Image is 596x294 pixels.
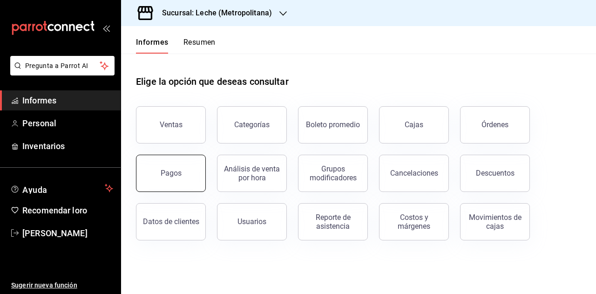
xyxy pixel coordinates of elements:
[161,169,182,178] font: Pagos
[10,56,115,75] button: Pregunta a Parrot AI
[460,155,530,192] button: Descuentos
[136,106,206,144] button: Ventas
[298,106,368,144] button: Boleto promedio
[136,155,206,192] button: Pagos
[460,203,530,240] button: Movimientos de cajas
[234,120,270,129] font: Categorías
[237,217,266,226] font: Usuarios
[481,120,508,129] font: Órdenes
[379,106,449,144] a: Cajas
[22,228,88,238] font: [PERSON_NAME]
[298,203,368,240] button: Reporte de asistencia
[160,120,183,129] font: Ventas
[460,106,530,144] button: Órdenes
[224,164,280,182] font: Análisis de venta por hora
[22,205,87,215] font: Recomendar loro
[405,120,424,129] font: Cajas
[316,213,351,231] font: Reporte de asistencia
[11,281,77,289] font: Sugerir nueva función
[476,169,515,178] font: Descuentos
[379,155,449,192] button: Cancelaciones
[379,203,449,240] button: Costos y márgenes
[22,185,47,195] font: Ayuda
[136,38,169,47] font: Informes
[217,106,287,144] button: Categorías
[22,96,56,105] font: Informes
[306,120,360,129] font: Boleto promedio
[136,37,216,54] div: pestañas de navegación
[310,164,357,182] font: Grupos modificadores
[183,38,216,47] font: Resumen
[217,155,287,192] button: Análisis de venta por hora
[22,141,65,151] font: Inventarios
[217,203,287,240] button: Usuarios
[469,213,521,231] font: Movimientos de cajas
[136,76,289,87] font: Elige la opción que deseas consultar
[102,24,110,32] button: abrir_cajón_menú
[136,203,206,240] button: Datos de clientes
[143,217,199,226] font: Datos de clientes
[22,118,56,128] font: Personal
[390,169,438,178] font: Cancelaciones
[7,68,115,77] a: Pregunta a Parrot AI
[25,62,88,69] font: Pregunta a Parrot AI
[162,8,272,17] font: Sucursal: Leche (Metropolitana)
[398,213,430,231] font: Costos y márgenes
[298,155,368,192] button: Grupos modificadores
